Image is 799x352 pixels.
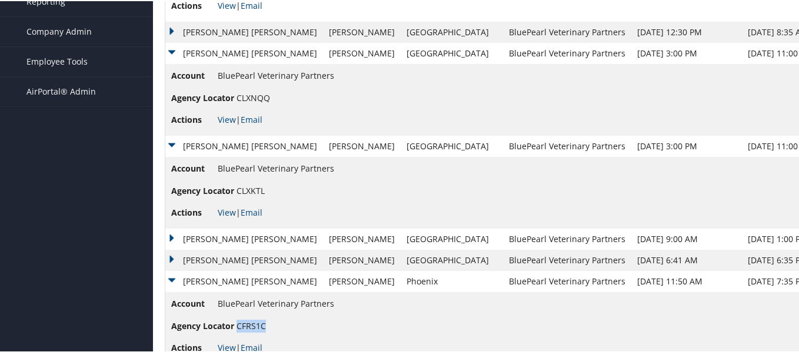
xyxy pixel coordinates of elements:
td: BluePearl Veterinary Partners [503,270,631,291]
span: BluePearl Veterinary Partners [218,162,334,173]
span: | [218,206,262,217]
td: [PERSON_NAME] [323,135,401,156]
td: [PERSON_NAME] [PERSON_NAME] [165,270,323,291]
td: Phoenix [401,270,503,291]
span: BluePearl Veterinary Partners [218,297,334,308]
span: Account [171,296,215,309]
td: [PERSON_NAME] [PERSON_NAME] [165,227,323,249]
td: [DATE] 9:00 AM [631,227,742,249]
a: Email [241,113,262,124]
td: [DATE] 11:50 AM [631,270,742,291]
td: [DATE] 6:41 AM [631,249,742,270]
span: Agency Locator [171,183,234,196]
a: View [218,113,236,124]
td: [PERSON_NAME] [323,227,401,249]
td: BluePearl Veterinary Partners [503,249,631,270]
a: Email [241,341,262,352]
span: CLXNQQ [237,91,270,102]
span: Actions [171,112,215,125]
td: [GEOGRAPHIC_DATA] [401,42,503,63]
td: BluePearl Veterinary Partners [503,21,631,42]
td: BluePearl Veterinary Partners [503,135,631,156]
td: BluePearl Veterinary Partners [503,42,631,63]
td: [PERSON_NAME] [PERSON_NAME] [165,21,323,42]
span: BluePearl Veterinary Partners [218,69,334,80]
span: Account [171,68,215,81]
td: BluePearl Veterinary Partners [503,227,631,249]
td: [PERSON_NAME] [PERSON_NAME] [165,249,323,270]
span: | [218,341,262,352]
a: Email [241,206,262,217]
a: View [218,341,236,352]
span: Actions [171,205,215,218]
td: [GEOGRAPHIC_DATA] [401,249,503,270]
span: Agency Locator [171,319,234,331]
td: [GEOGRAPHIC_DATA] [401,135,503,156]
td: [PERSON_NAME] [323,249,401,270]
span: Agency Locator [171,90,234,103]
td: [PERSON_NAME] [323,270,401,291]
td: [PERSON_NAME] [323,42,401,63]
span: Employee Tools [26,46,88,75]
td: [GEOGRAPHIC_DATA] [401,227,503,249]
td: [GEOGRAPHIC_DATA] [401,21,503,42]
td: [DATE] 3:00 PM [631,42,742,63]
td: [DATE] 12:30 PM [631,21,742,42]
td: [PERSON_NAME] [323,21,401,42]
span: AirPortal® Admin [26,76,96,105]
span: CLXKTL [237,184,265,195]
td: [DATE] 3:00 PM [631,135,742,156]
span: Account [171,161,215,174]
span: Company Admin [26,16,92,45]
td: [PERSON_NAME] [PERSON_NAME] [165,42,323,63]
span: | [218,113,262,124]
a: View [218,206,236,217]
td: [PERSON_NAME] [PERSON_NAME] [165,135,323,156]
span: CFRS1C [237,319,266,330]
